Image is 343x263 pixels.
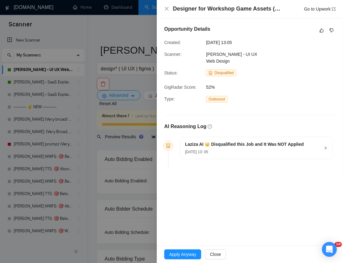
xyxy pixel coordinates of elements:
button: Close [164,6,169,11]
span: Close [210,251,221,258]
span: close [164,6,169,11]
span: right [324,146,327,150]
span: export [332,7,336,11]
button: Close [205,249,226,259]
span: [DATE] 13: 05 [185,150,208,154]
h5: Laziza AI 👑 Disqualified this Job and It Was NOT Applied [185,141,304,148]
div: Open Intercom Messenger [322,242,337,257]
span: robot [209,71,212,75]
span: [PERSON_NAME] - UI UX Web Design [206,52,257,64]
h5: Opportunity Details [164,25,210,33]
span: Type: [164,96,175,101]
span: Disqualified [214,71,234,75]
a: Go to Upworkexport [304,7,336,11]
span: Outbound [206,96,228,103]
span: Status: [164,70,178,75]
button: like [318,27,325,34]
span: [DATE] 13:05 [206,39,299,46]
span: GigRadar Score: [164,85,196,90]
span: Apply Anyway [169,251,196,258]
button: Apply Anyway [164,249,201,259]
span: like [319,28,324,33]
span: 10 [335,242,342,247]
span: question-circle [208,124,212,129]
span: 52% [206,84,299,91]
span: dislike [329,28,334,33]
h4: Designer for Workshop Game Assets (Figma) [173,5,282,13]
h5: AI Reasoning Log [164,123,206,130]
span: robot [166,144,170,148]
span: Created: [164,40,181,45]
button: dislike [328,27,335,34]
span: Scanner: [164,52,182,57]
